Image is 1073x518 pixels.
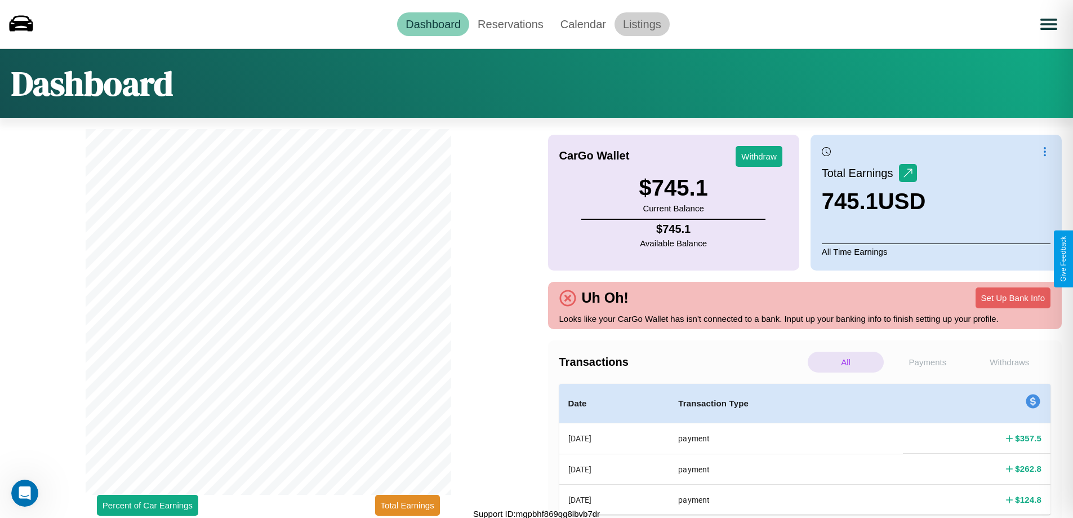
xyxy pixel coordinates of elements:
div: Give Feedback [1059,236,1067,282]
h4: $ 262.8 [1015,463,1041,475]
iframe: Intercom live chat [11,480,38,507]
a: Calendar [552,12,615,36]
p: Looks like your CarGo Wallet has isn't connected to a bank. Input up your banking info to finish ... [559,311,1051,326]
p: Payments [889,352,965,373]
h4: Transactions [559,356,805,369]
a: Listings [615,12,670,36]
button: Withdraw [736,146,782,167]
th: [DATE] [559,454,670,484]
h1: Dashboard [11,60,173,107]
a: Dashboard [397,12,469,36]
p: Available Balance [640,236,707,251]
p: All Time Earnings [822,243,1050,259]
p: All [808,352,884,373]
a: Reservations [469,12,552,36]
h4: CarGo Wallet [559,149,630,162]
th: [DATE] [559,485,670,515]
p: Current Balance [639,201,707,216]
h4: Date [568,397,661,410]
h4: $ 357.5 [1015,432,1041,444]
button: Set Up Bank Info [976,287,1050,308]
table: simple table [559,384,1051,515]
h3: 745.1 USD [822,189,926,214]
h4: $ 124.8 [1015,494,1041,506]
h4: Uh Oh! [576,290,634,306]
p: Total Earnings [822,163,899,183]
button: Total Earnings [375,495,440,516]
th: [DATE] [559,423,670,454]
th: payment [669,454,903,484]
button: Percent of Car Earnings [97,495,198,516]
button: Open menu [1033,8,1065,40]
h3: $ 745.1 [639,175,707,201]
h4: $ 745.1 [640,223,707,236]
th: payment [669,485,903,515]
p: Withdraws [972,352,1048,373]
th: payment [669,423,903,454]
h4: Transaction Type [678,397,894,410]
